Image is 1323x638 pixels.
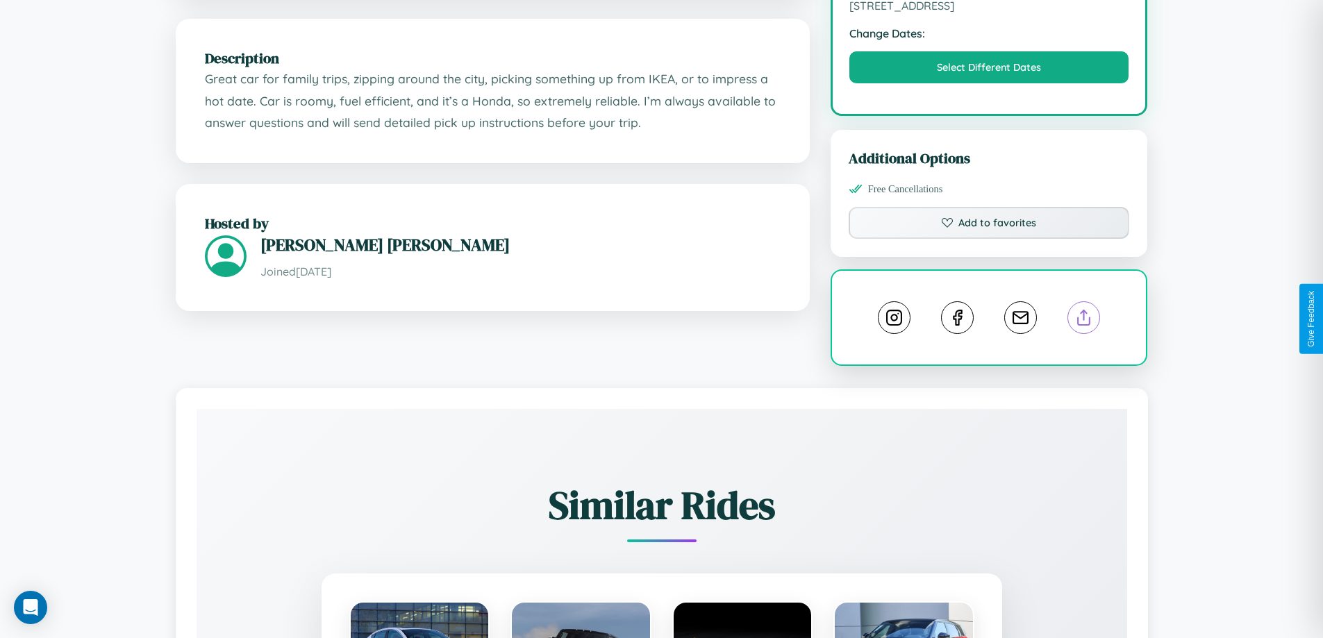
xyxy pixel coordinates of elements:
[260,233,781,256] h3: [PERSON_NAME] [PERSON_NAME]
[849,26,1129,40] strong: Change Dates:
[849,51,1129,83] button: Select Different Dates
[14,591,47,624] div: Open Intercom Messenger
[1306,291,1316,347] div: Give Feedback
[849,148,1130,168] h3: Additional Options
[868,183,943,195] span: Free Cancellations
[245,478,1079,532] h2: Similar Rides
[205,213,781,233] h2: Hosted by
[260,262,781,282] p: Joined [DATE]
[205,48,781,68] h2: Description
[849,207,1130,239] button: Add to favorites
[205,68,781,134] p: Great car for family trips, zipping around the city, picking something up from IKEA, or to impres...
